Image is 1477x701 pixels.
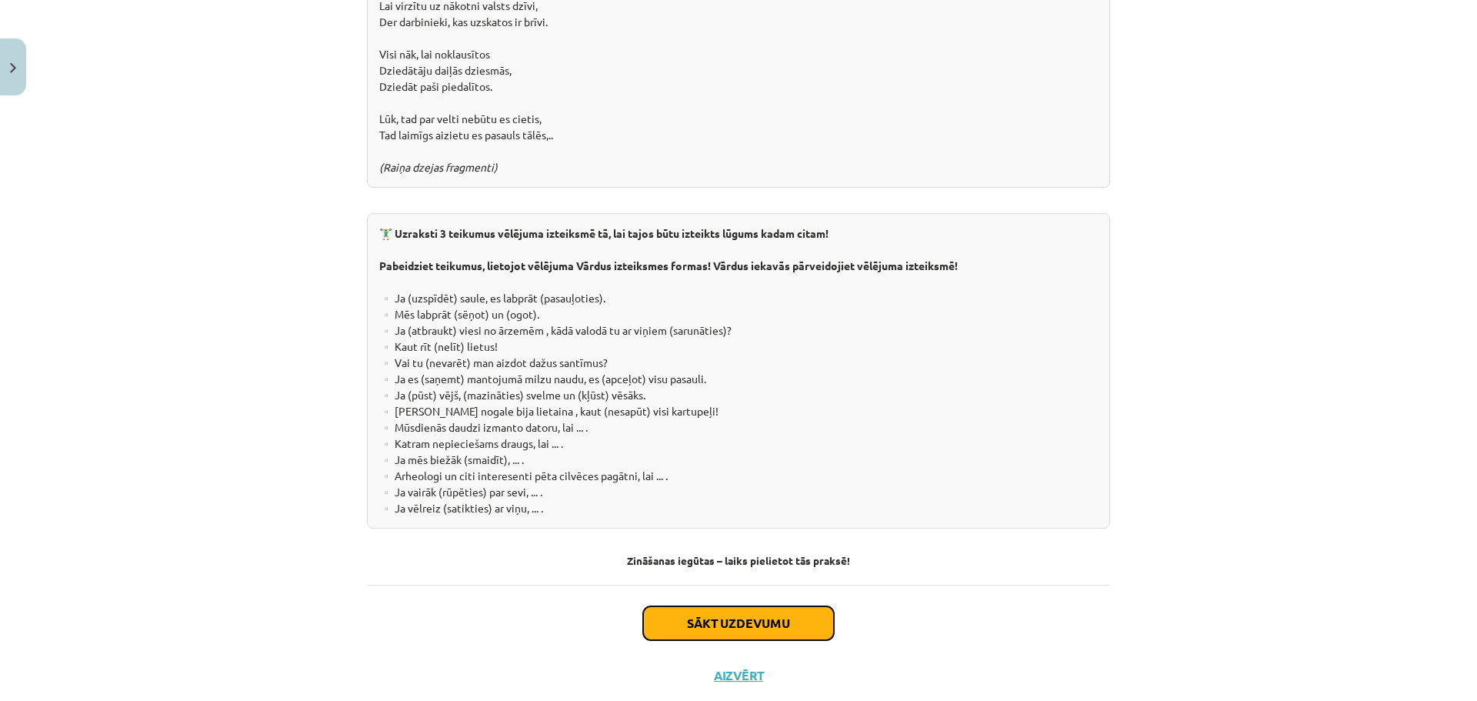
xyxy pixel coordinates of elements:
div: ▫️ Ja (uzspīdēt) saule, es labprāt (pasauļoties). ▫️ Mēs labprāt (sēņot) un (ogot). ▫️ Ja (atbrau... [367,213,1110,529]
button: Aizvērt [709,668,768,683]
b: 🏋️‍♂️ Uzraksti 3 teikumus vēlējuma izteiksmē tā, lai tajos būtu izteikts lūgums kadam citam! [379,226,829,240]
b: Pabeidziet teikumus, lietojot vēlējuma Vārdus izteiksmes formas! Vārdus iekavās pārveidojiet vēlē... [379,259,958,272]
strong: Zināšanas iegūtas – laiks pielietot tās praksē! [627,553,850,567]
em: (Raiņa dzejas fragmenti) [379,160,498,174]
img: icon-close-lesson-0947bae3869378f0d4975bcd49f059093ad1ed9edebbc8119c70593378902aed.svg [10,63,16,73]
button: Sākt uzdevumu [643,606,834,640]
